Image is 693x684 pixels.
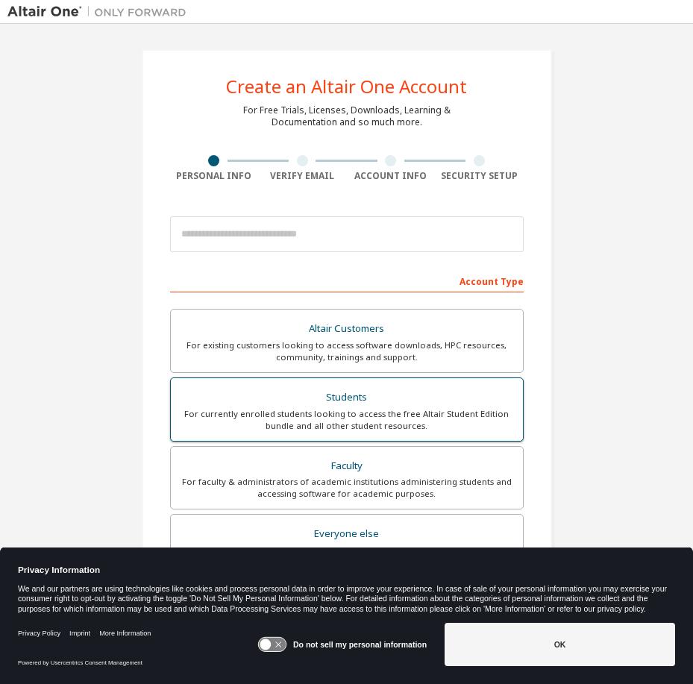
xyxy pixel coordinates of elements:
[180,545,514,568] div: For individuals, businesses and everyone else looking to try Altair software and explore our prod...
[258,170,347,182] div: Verify Email
[170,269,524,292] div: Account Type
[180,339,514,363] div: For existing customers looking to access software downloads, HPC resources, community, trainings ...
[347,170,436,182] div: Account Info
[243,104,451,128] div: For Free Trials, Licenses, Downloads, Learning & Documentation and so much more.
[180,456,514,477] div: Faculty
[180,319,514,339] div: Altair Customers
[180,524,514,545] div: Everyone else
[226,78,467,95] div: Create an Altair One Account
[435,170,524,182] div: Security Setup
[180,408,514,432] div: For currently enrolled students looking to access the free Altair Student Edition bundle and all ...
[180,387,514,408] div: Students
[170,170,259,182] div: Personal Info
[7,4,194,19] img: Altair One
[180,476,514,500] div: For faculty & administrators of academic institutions administering students and accessing softwa...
